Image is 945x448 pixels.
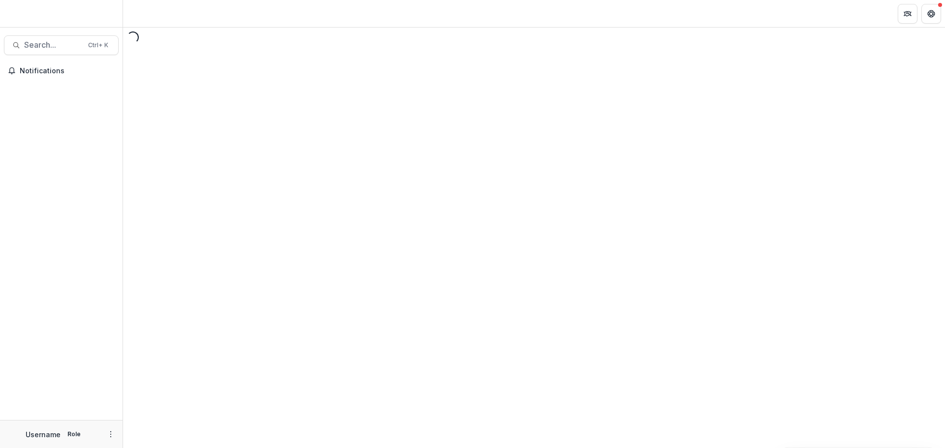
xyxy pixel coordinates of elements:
button: Get Help [921,4,941,24]
span: Notifications [20,67,115,75]
button: Notifications [4,63,119,79]
div: Ctrl + K [86,40,110,51]
span: Search... [24,40,82,50]
button: More [105,428,117,440]
button: Search... [4,35,119,55]
p: Role [64,430,84,439]
p: Username [26,429,61,440]
button: Partners [898,4,917,24]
